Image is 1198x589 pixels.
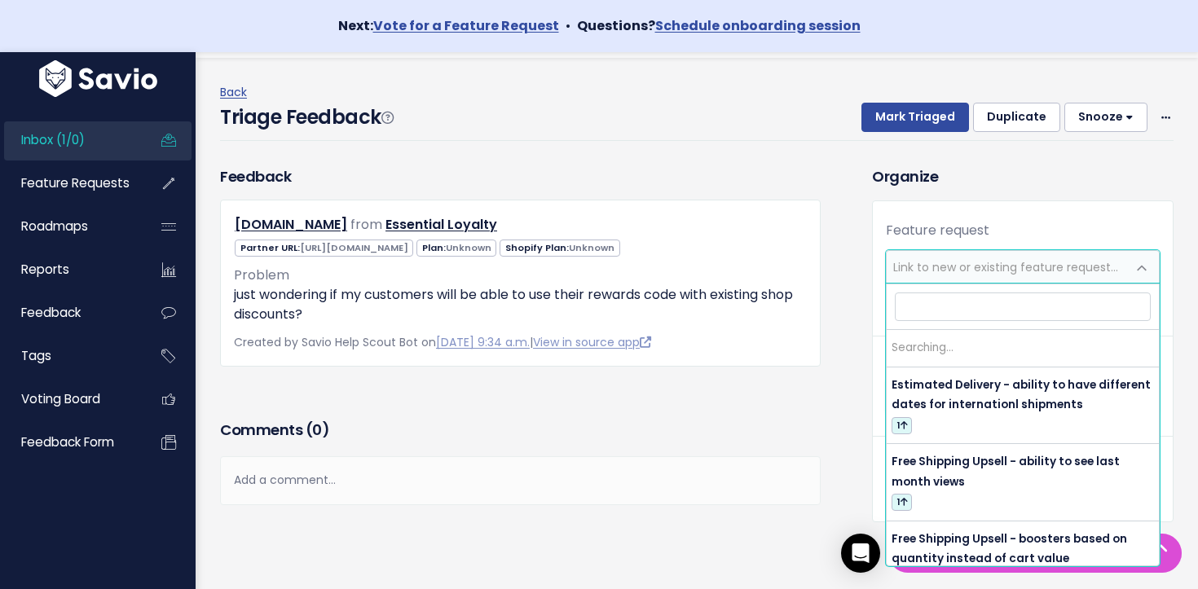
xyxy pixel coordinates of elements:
a: Essential Loyalty [385,215,497,234]
span: Reports [21,261,69,278]
a: [DATE] 9:34 a.m. [436,334,530,350]
span: Partner URL: [235,240,413,257]
label: Feature request [886,221,989,240]
button: Duplicate [973,103,1060,132]
p: just wondering if my customers will be able to use their rewards code with existing shop discounts? [234,285,807,324]
h3: Comments ( ) [220,419,821,442]
span: [URL][DOMAIN_NAME] [300,241,408,254]
a: Feedback [4,294,135,332]
span: Unknown [569,241,614,254]
span: Estimated Delivery - ability to have different dates for internationl shipments [892,377,1151,412]
a: Vote for a Feature Request [373,16,559,35]
a: View in source app [533,334,651,350]
a: [DOMAIN_NAME] [235,215,347,234]
span: Problem [234,266,289,284]
span: Searching… [892,340,954,355]
img: logo-white.9d6f32f41409.svg [35,60,161,97]
span: 1 [892,417,912,434]
span: Shopify Plan: [500,240,619,257]
span: Tags [21,347,51,364]
strong: Next: [338,16,559,35]
a: Back [220,84,247,100]
span: Link to new or existing feature request... [893,259,1118,275]
span: Unknown [446,241,491,254]
span: Feature Requests [21,174,130,191]
a: Schedule onboarding session [655,16,861,35]
a: Roadmaps [4,208,135,245]
a: Tags [4,337,135,375]
span: 0 [312,420,322,440]
a: Inbox (1/0) [4,121,135,159]
span: Voting Board [21,390,100,407]
span: Roadmaps [21,218,88,235]
span: from [350,215,382,234]
h3: Feedback [220,165,291,187]
span: 1 [892,494,912,511]
div: Open Intercom Messenger [841,534,880,573]
span: • [566,16,570,35]
span: Free Shipping Upsell - boosters based on quantity instead of cart value [892,531,1127,566]
a: Feature Requests [4,165,135,202]
span: Plan: [416,240,496,257]
button: Mark Triaged [861,103,969,132]
span: Free Shipping Upsell - ability to see last month views [892,454,1120,489]
span: Feedback [21,304,81,321]
strong: Questions? [577,16,861,35]
a: Feedback form [4,424,135,461]
span: Created by Savio Help Scout Bot on | [234,334,651,350]
button: Snooze [1064,103,1147,132]
div: Add a comment... [220,456,821,504]
h3: Organize [872,165,1174,187]
span: Inbox (1/0) [21,131,85,148]
h4: Triage Feedback [220,103,393,132]
span: Feedback form [21,433,114,451]
a: Reports [4,251,135,288]
a: Voting Board [4,380,135,418]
